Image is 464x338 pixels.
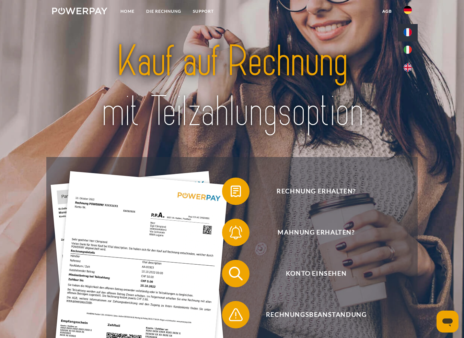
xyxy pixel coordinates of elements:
img: en [404,63,412,72]
img: qb_bill.svg [227,183,244,200]
span: Rechnung erhalten? [232,178,400,205]
img: qb_bell.svg [227,224,244,241]
a: agb [376,5,398,17]
img: it [404,46,412,54]
img: qb_warning.svg [227,306,244,323]
img: fr [404,28,412,36]
a: Home [115,5,140,17]
button: Konto einsehen [222,260,401,287]
button: Rechnungsbeanstandung [222,301,401,328]
button: Rechnung erhalten? [222,178,401,205]
span: Mahnung erhalten? [232,219,400,246]
img: logo-powerpay-white.svg [52,8,107,14]
a: SUPPORT [187,5,220,17]
iframe: Schaltfläche zum Öffnen des Messaging-Fensters [437,311,459,333]
span: Rechnungsbeanstandung [232,301,400,328]
img: title-powerpay_de.svg [70,34,394,140]
a: DIE RECHNUNG [140,5,187,17]
img: de [404,6,412,14]
span: Konto einsehen [232,260,400,287]
img: qb_search.svg [227,265,244,282]
button: Mahnung erhalten? [222,219,401,246]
